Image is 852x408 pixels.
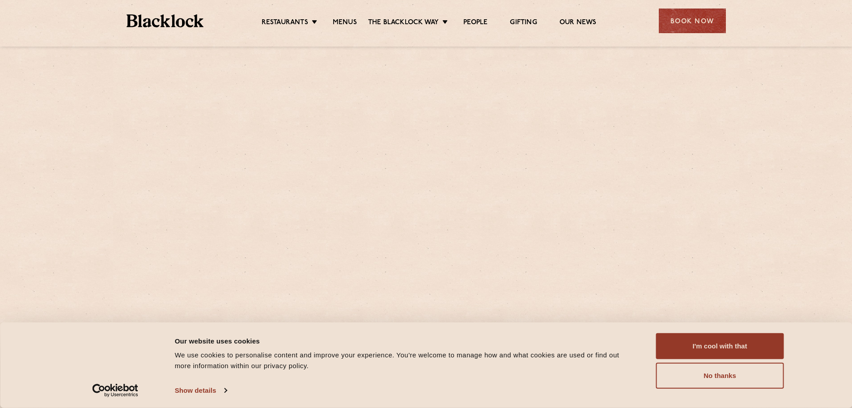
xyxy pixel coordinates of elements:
[175,384,227,397] a: Show details
[463,18,487,28] a: People
[368,18,439,28] a: The Blacklock Way
[262,18,308,28] a: Restaurants
[656,333,784,359] button: I'm cool with that
[127,14,204,27] img: BL_Textured_Logo-footer-cropped.svg
[175,350,636,371] div: We use cookies to personalise content and improve your experience. You're welcome to manage how a...
[510,18,537,28] a: Gifting
[656,363,784,389] button: No thanks
[333,18,357,28] a: Menus
[659,9,726,33] div: Book Now
[175,335,636,346] div: Our website uses cookies
[76,384,154,397] a: Usercentrics Cookiebot - opens in a new window
[560,18,597,28] a: Our News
